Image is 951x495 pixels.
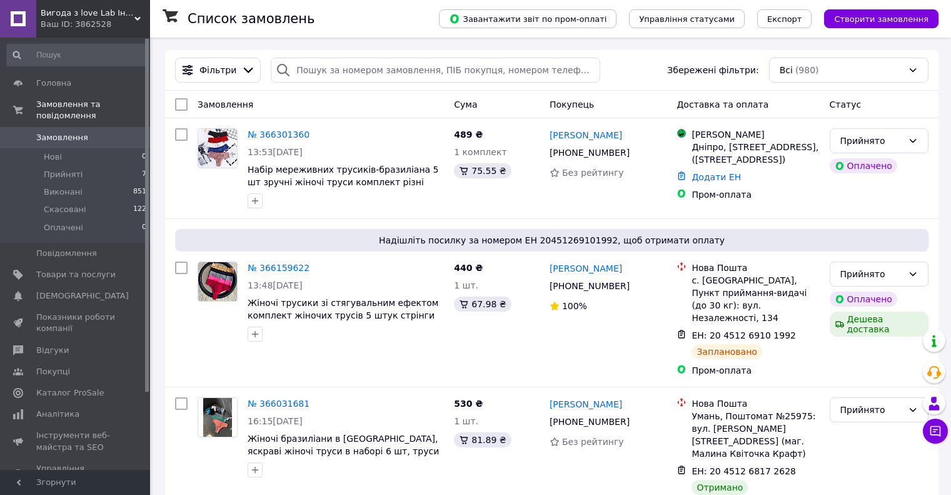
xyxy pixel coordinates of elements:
span: Надішліть посилку за номером ЕН 20451269101992, щоб отримати оплату [180,234,923,247]
span: (980) [795,65,819,75]
span: ЕН: 20 4512 6910 1992 [692,330,796,340]
span: Всі [780,64,793,76]
a: Додати ЕН [692,172,741,182]
span: 489 ₴ [454,130,483,140]
span: Без рейтингу [562,168,624,178]
span: 16:15[DATE] [248,416,303,426]
a: Жіночі бразиліани в [GEOGRAPHIC_DATA], яскраві жіночі труси в наборі 6 шт, труси для дівчат [248,434,439,469]
span: 13:53[DATE] [248,147,303,157]
span: 0 [142,222,146,233]
span: Покупець [550,100,594,110]
span: [DEMOGRAPHIC_DATA] [36,290,129,302]
div: Нова Пошта [692,262,819,274]
span: Управління сайтом [36,463,116,486]
div: Оплачено [830,158,897,173]
span: Оплачені [44,222,83,233]
span: Покупці [36,366,70,377]
span: Виконані [44,186,83,198]
span: Експорт [767,14,802,24]
span: Створити замовлення [834,14,928,24]
span: 1 шт. [454,416,478,426]
button: Чат з покупцем [923,419,948,444]
div: 81.89 ₴ [454,432,511,447]
div: Дніпро, [STREET_ADDRESS], ([STREET_ADDRESS]) [692,141,819,166]
span: Фільтри [199,64,236,76]
span: Збережені фільтри: [667,64,758,76]
a: № 366031681 [248,399,309,409]
a: Створити замовлення [812,13,938,23]
img: Фото товару [198,262,237,301]
a: № 366159622 [248,263,309,273]
span: 1 комплект [454,147,506,157]
span: Доставка та оплата [677,100,768,110]
button: Управління статусами [629,9,745,28]
span: Нові [44,151,62,163]
span: Управління статусами [639,14,735,24]
input: Пошук [6,44,148,66]
span: Інструменти веб-майстра та SEO [36,430,116,452]
img: Фото товару [198,129,236,168]
span: Відгуки [36,345,69,356]
span: 440 ₴ [454,263,483,273]
div: [PHONE_NUMBER] [547,413,632,431]
div: Оплачено [830,292,897,307]
div: с. [GEOGRAPHIC_DATA], Пункт приймання-видачі (до 30 кг): вул. Незалежності, 134 [692,274,819,324]
a: [PERSON_NAME] [550,262,622,275]
span: 7 [142,169,146,180]
span: Каталог ProSale [36,387,104,399]
div: Прийнято [840,267,903,281]
img: Фото товару [203,398,233,437]
div: Прийнято [840,134,903,148]
span: 0 [142,151,146,163]
h1: Список замовлень [188,11,314,26]
span: Головна [36,78,71,89]
a: № 366301360 [248,130,309,140]
span: Замовлення та повідомлення [36,99,150,121]
span: Завантажити звіт по пром-оплаті [449,13,606,24]
div: Умань, Поштомат №25975: вул. [PERSON_NAME][STREET_ADDRESS] (маг. Малина Квіточка Крафт) [692,410,819,460]
a: Жіночі трусики зі стягувальним ефектом комплект жіночих трусів 5 штук стрінги на високій посадці ... [248,298,438,333]
span: Скасовані [44,204,86,215]
a: [PERSON_NAME] [550,129,622,141]
span: Аналітика [36,409,79,420]
div: Пром-оплата [692,364,819,377]
span: 100% [562,301,587,311]
span: Вигода з love Lab Інтернет-магазин сміливих подарунків [41,8,134,19]
span: 122 [133,204,146,215]
span: 530 ₴ [454,399,483,409]
button: Експорт [757,9,812,28]
div: 75.55 ₴ [454,163,511,178]
div: [PHONE_NUMBER] [547,144,632,161]
div: Заплановано [692,344,762,359]
div: 67.98 ₴ [454,297,511,312]
div: Отримано [692,480,748,495]
a: Фото товару [198,262,238,302]
span: 1 шт. [454,280,478,290]
span: Замовлення [36,132,88,143]
span: Повідомлення [36,248,97,259]
span: Без рейтингу [562,437,624,447]
div: [PERSON_NAME] [692,128,819,141]
span: Cума [454,100,477,110]
a: Фото товару [198,128,238,168]
button: Завантажити звіт по пром-оплаті [439,9,616,28]
div: Нова Пошта [692,397,819,410]
span: ЕН: 20 4512 6817 2628 [692,466,796,476]
a: Фото товару [198,397,238,437]
a: [PERSON_NAME] [550,398,622,411]
span: Замовлення [198,100,253,110]
span: 851 [133,186,146,198]
button: Створити замовлення [824,9,938,28]
span: Показники роботи компанії [36,312,116,334]
div: [PHONE_NUMBER] [547,277,632,295]
input: Пошук за номером замовлення, ПІБ покупця, номером телефону, Email, номером накладної [271,58,600,83]
span: 13:48[DATE] [248,280,303,290]
div: Прийнято [840,403,903,417]
span: Статус [830,100,862,110]
div: Ваш ID: 3862528 [41,19,150,30]
div: Пром-оплата [692,188,819,201]
a: Набір мереживних трусиків-бразиліана 5 шт зручні жіночі труси комплект різні кольори [248,165,439,200]
div: Дешева доставка [830,312,928,337]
